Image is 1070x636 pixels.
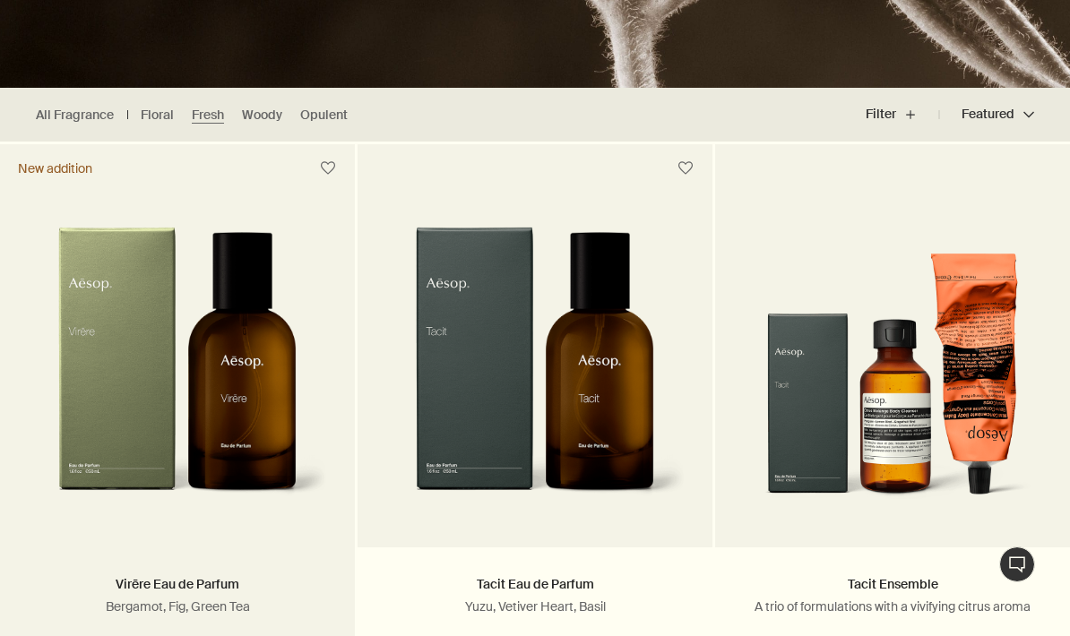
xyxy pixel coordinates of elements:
[748,193,1037,520] img: Tacit Scented Trio
[384,598,686,615] p: Yuzu, Vetiver Heart, Basil
[36,107,114,124] a: All Fragrance
[192,107,224,124] a: Fresh
[242,107,282,124] a: Woody
[27,598,328,615] p: Bergamot, Fig, Green Tea
[999,546,1035,582] button: Live Assistance
[300,107,348,124] a: Opulent
[141,107,174,124] a: Floral
[116,576,239,592] a: Virēre Eau de Parfum
[742,598,1043,615] p: A trio of formulations with a vivifying citrus aroma
[669,152,702,185] button: Save to cabinet
[384,227,686,520] img: Tacit Eau de Parfum in amber glass bottle with outer carton
[27,227,328,520] img: An amber glass bottle of Virēre Eau de Parfum alongside green carton packaging.
[939,93,1034,136] button: Featured
[477,576,594,592] a: Tacit Eau de Parfum
[312,152,344,185] button: Save to cabinet
[715,193,1070,547] a: Tacit Scented Trio
[358,193,712,547] a: Tacit Eau de Parfum in amber glass bottle with outer carton
[18,160,92,176] div: New addition
[866,93,939,136] button: Filter
[848,576,938,592] a: Tacit Ensemble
